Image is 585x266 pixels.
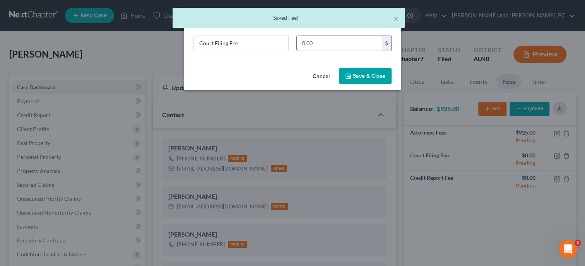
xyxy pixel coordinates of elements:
button: Cancel [306,69,336,84]
iframe: Intercom live chat [559,240,577,258]
button: Save & Close [339,68,392,84]
div: $ [382,36,391,51]
span: 1 [575,240,581,246]
div: Saved Fee! [179,14,399,22]
button: × [393,14,399,23]
input: 0.00 [297,36,382,51]
input: Describe... [194,36,288,51]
